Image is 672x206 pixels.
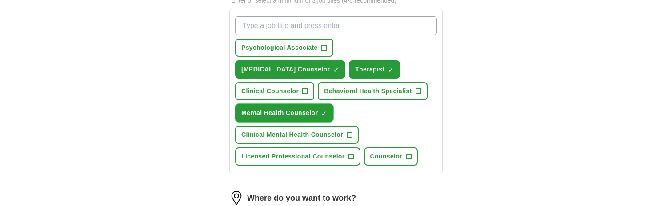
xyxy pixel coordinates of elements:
span: ✓ [321,110,327,117]
span: Mental Health Counselor [241,108,318,118]
button: Clinical Counselor [235,82,314,100]
span: Licensed Professional Counselor [241,152,345,161]
button: [MEDICAL_DATA] Counselor✓ [235,60,345,79]
span: Therapist [355,65,384,74]
button: Psychological Associate [235,39,333,57]
button: Therapist✓ [349,60,400,79]
button: Licensed Professional Counselor [235,147,360,166]
button: Behavioral Health Specialist [318,82,427,100]
span: Behavioral Health Specialist [324,87,412,96]
button: Counselor [364,147,418,166]
label: Where do you want to work? [247,192,356,204]
button: Clinical Mental Health Counselor [235,126,359,144]
span: ✓ [333,67,339,74]
span: Psychological Associate [241,43,318,52]
span: Clinical Mental Health Counselor [241,130,343,139]
input: Type a job title and press enter [235,16,437,35]
span: Clinical Counselor [241,87,299,96]
button: Mental Health Counselor✓ [235,104,333,122]
span: ✓ [388,67,393,74]
span: [MEDICAL_DATA] Counselor [241,65,330,74]
span: Counselor [370,152,402,161]
img: location.png [229,191,244,205]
